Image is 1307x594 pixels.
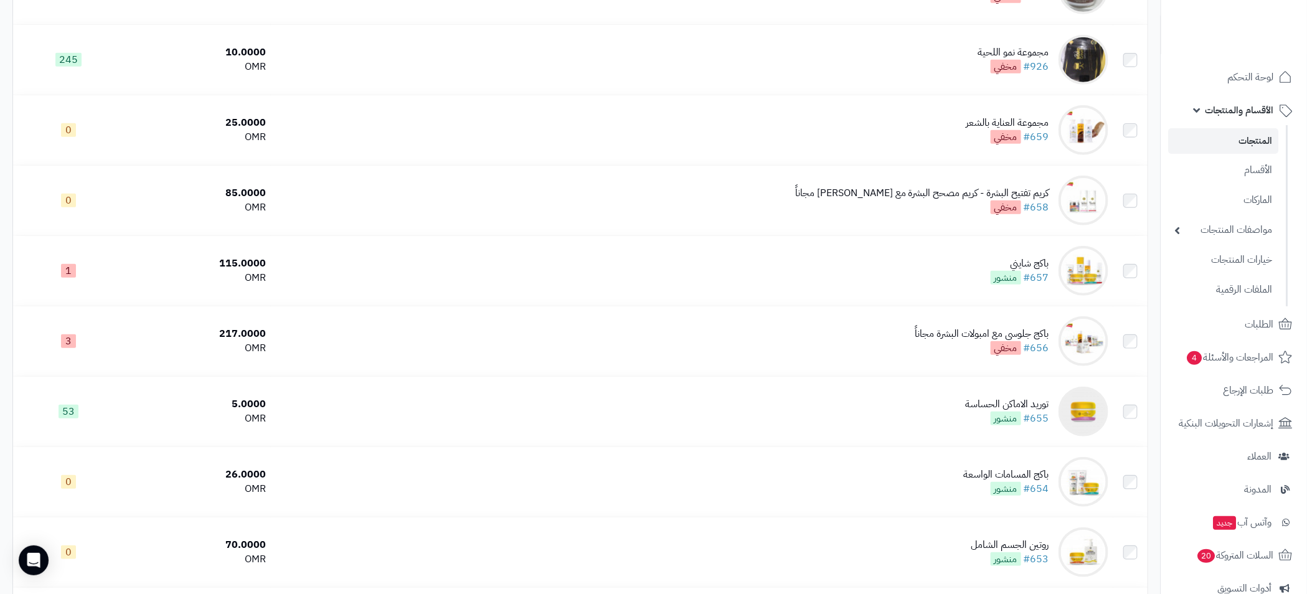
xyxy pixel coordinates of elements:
div: كريم تفتيح البشرة - كريم مصحح البشرة مع [PERSON_NAME] مجاناً [795,186,1049,200]
div: 217.0000 [128,327,266,341]
span: 0 [61,545,76,559]
a: المدونة [1169,474,1300,504]
div: باكج جلوسي مع امبولات البشرة مجاناً [915,327,1049,341]
img: كريم تفتيح البشرة - كريم مصحح البشرة مع ريتنول مجاناً [1059,176,1108,225]
a: الماركات [1169,187,1279,214]
span: 0 [61,194,76,207]
img: باكج شايني [1059,246,1108,296]
a: السلات المتروكة20 [1169,540,1300,570]
span: 20 [1197,549,1216,563]
div: OMR [128,341,266,356]
div: مجموعة العناية بالشعر [966,116,1049,130]
div: 10.0000 [128,45,266,60]
a: #654 [1024,481,1049,496]
span: لوحة التحكم [1228,68,1274,86]
span: مخفي [991,341,1021,355]
span: 3 [61,334,76,348]
div: OMR [128,482,266,496]
span: المراجعات والأسئلة [1186,349,1274,366]
img: باكج جلوسي مع امبولات البشرة مجاناً [1059,316,1108,366]
div: 26.0000 [128,468,266,482]
a: المراجعات والأسئلة4 [1169,342,1300,372]
span: جديد [1214,516,1237,530]
img: توريد الاماكن الحساسة [1059,387,1108,436]
span: المدونة [1245,481,1272,498]
span: الطلبات [1245,316,1274,333]
span: مخفي [991,130,1021,144]
a: المنتجات [1169,128,1279,154]
span: الأقسام والمنتجات [1206,101,1274,119]
span: 0 [61,123,76,137]
span: منشور [991,271,1021,285]
span: مخفي [991,200,1021,214]
a: الطلبات [1169,309,1300,339]
div: 70.0000 [128,538,266,552]
span: 245 [55,53,82,67]
span: مخفي [991,60,1021,73]
a: #656 [1024,341,1049,356]
a: إشعارات التحويلات البنكية [1169,408,1300,438]
span: 53 [59,405,78,418]
div: OMR [128,271,266,285]
a: #658 [1024,200,1049,215]
span: طلبات الإرجاع [1224,382,1274,399]
a: #926 [1024,59,1049,74]
div: OMR [128,60,266,74]
a: وآتس آبجديد [1169,507,1300,537]
span: السلات المتروكة [1197,547,1274,564]
a: مواصفات المنتجات [1169,217,1279,243]
span: منشور [991,412,1021,425]
div: 85.0000 [128,186,266,200]
img: مجموعة العناية بالشعر [1059,105,1108,155]
span: منشور [991,552,1021,566]
a: #653 [1024,552,1049,567]
a: خيارات المنتجات [1169,247,1279,273]
span: 4 [1187,351,1202,365]
a: الملفات الرقمية [1169,276,1279,303]
img: logo-2.png [1222,9,1295,35]
div: Open Intercom Messenger [19,545,49,575]
a: #657 [1024,270,1049,285]
a: #659 [1024,130,1049,144]
div: 5.0000 [128,397,266,412]
img: باكج المسامات الواسعة [1059,457,1108,507]
div: OMR [128,200,266,215]
div: 25.0000 [128,116,266,130]
div: مجموعة نمو اللحية [978,45,1049,60]
a: لوحة التحكم [1169,62,1300,92]
a: طلبات الإرجاع [1169,375,1300,405]
span: إشعارات التحويلات البنكية [1179,415,1274,432]
a: #655 [1024,411,1049,426]
div: باكج شايني [991,257,1049,271]
span: العملاء [1248,448,1272,465]
span: وآتس آب [1212,514,1272,531]
div: باكج المسامات الواسعة [964,468,1049,482]
span: 1 [61,264,76,278]
div: OMR [128,412,266,426]
div: OMR [128,552,266,567]
a: العملاء [1169,441,1300,471]
span: 0 [61,475,76,489]
span: منشور [991,482,1021,496]
div: توريد الاماكن الحساسة [966,397,1049,412]
img: روتين الجسم الشامل [1059,527,1108,577]
a: الأقسام [1169,157,1279,184]
div: روتين الجسم الشامل [971,538,1049,552]
div: 115.0000 [128,257,266,271]
div: OMR [128,130,266,144]
img: مجموعة نمو اللحية [1059,35,1108,85]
